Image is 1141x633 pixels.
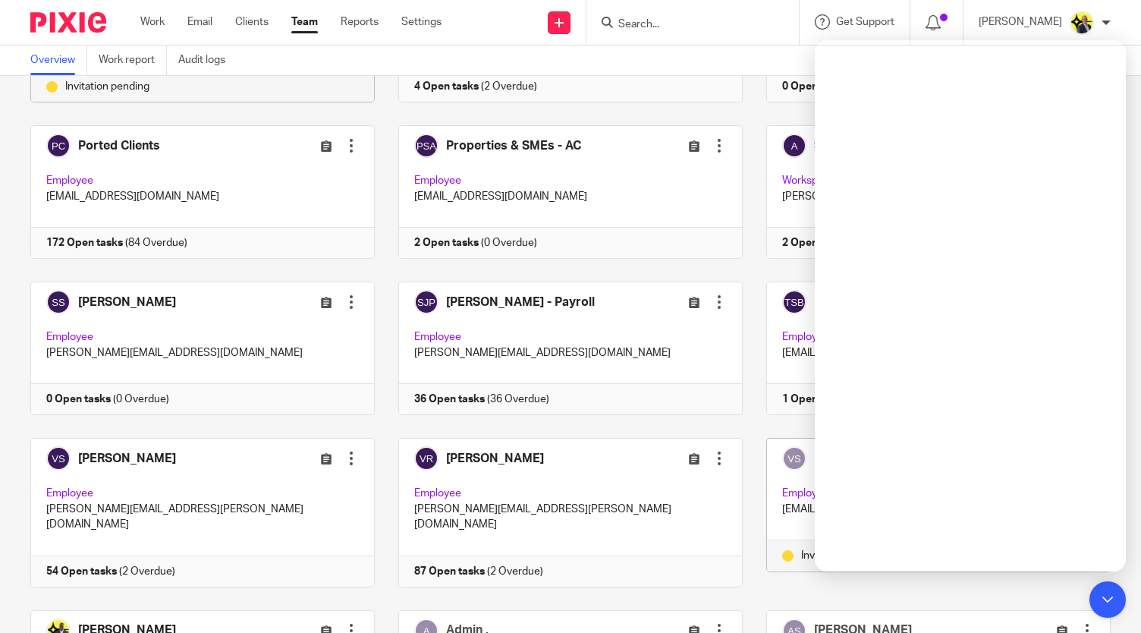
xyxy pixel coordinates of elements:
[178,46,237,75] a: Audit logs
[30,46,87,75] a: Overview
[99,46,167,75] a: Work report
[30,12,106,33] img: Pixie
[617,18,753,32] input: Search
[979,14,1062,30] p: [PERSON_NAME]
[1070,11,1094,35] img: Dan-Starbridge%20(1).jpg
[782,446,806,471] img: svg%3E
[235,14,269,30] a: Clients
[291,14,318,30] a: Team
[782,548,1095,563] div: Invitation pending
[782,502,1095,517] p: [EMAIL_ADDRESS][DOMAIN_NAME]
[140,14,165,30] a: Work
[401,14,442,30] a: Settings
[836,17,894,27] span: Get Support
[782,486,1095,501] p: Employee
[341,14,379,30] a: Reports
[46,79,359,94] div: Invitation pending
[187,14,212,30] a: Email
